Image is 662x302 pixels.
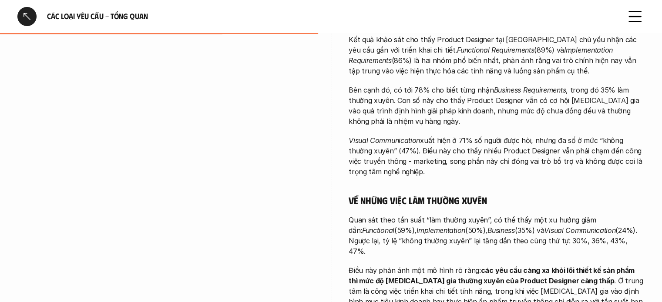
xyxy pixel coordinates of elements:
[349,215,645,256] p: Quan sát theo tần suất “làm thường xuyên”, có thể thấy một xu hướng giảm dần: (59%), (50%), (35%)...
[544,226,615,235] em: Visual Communication
[349,46,615,65] em: Implementation Requirements
[349,266,636,285] strong: các yêu cầu càng xa khỏi lõi thiết kế sản phẩm thì mức độ [MEDICAL_DATA] gia thường xuyên của Pro...
[47,11,615,21] h6: Các loại yêu cầu - Tổng quan
[362,226,394,235] em: Functional
[349,85,645,126] p: Bên cạnh đó, có tới 78% cho biết từng nhận , trong đó 35% làm thường xuyên. Con số này cho thấy P...
[417,226,465,235] em: Implementation
[494,86,566,94] em: Business Requirements
[349,135,645,177] p: xuất hiện ở 71% số người được hỏi, nhưng đa số ở mức “không thường xuyên” (47%). Điều này cho thấ...
[349,194,645,206] h5: Về những việc làm thường xuyên
[457,46,534,54] em: Functional Requirements
[349,136,420,145] em: Visual Communication
[349,34,645,76] p: Kết quả khảo sát cho thấy Product Designer tại [GEOGRAPHIC_DATA] chủ yếu nhận các yêu cầu gắn với...
[487,226,515,235] em: Business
